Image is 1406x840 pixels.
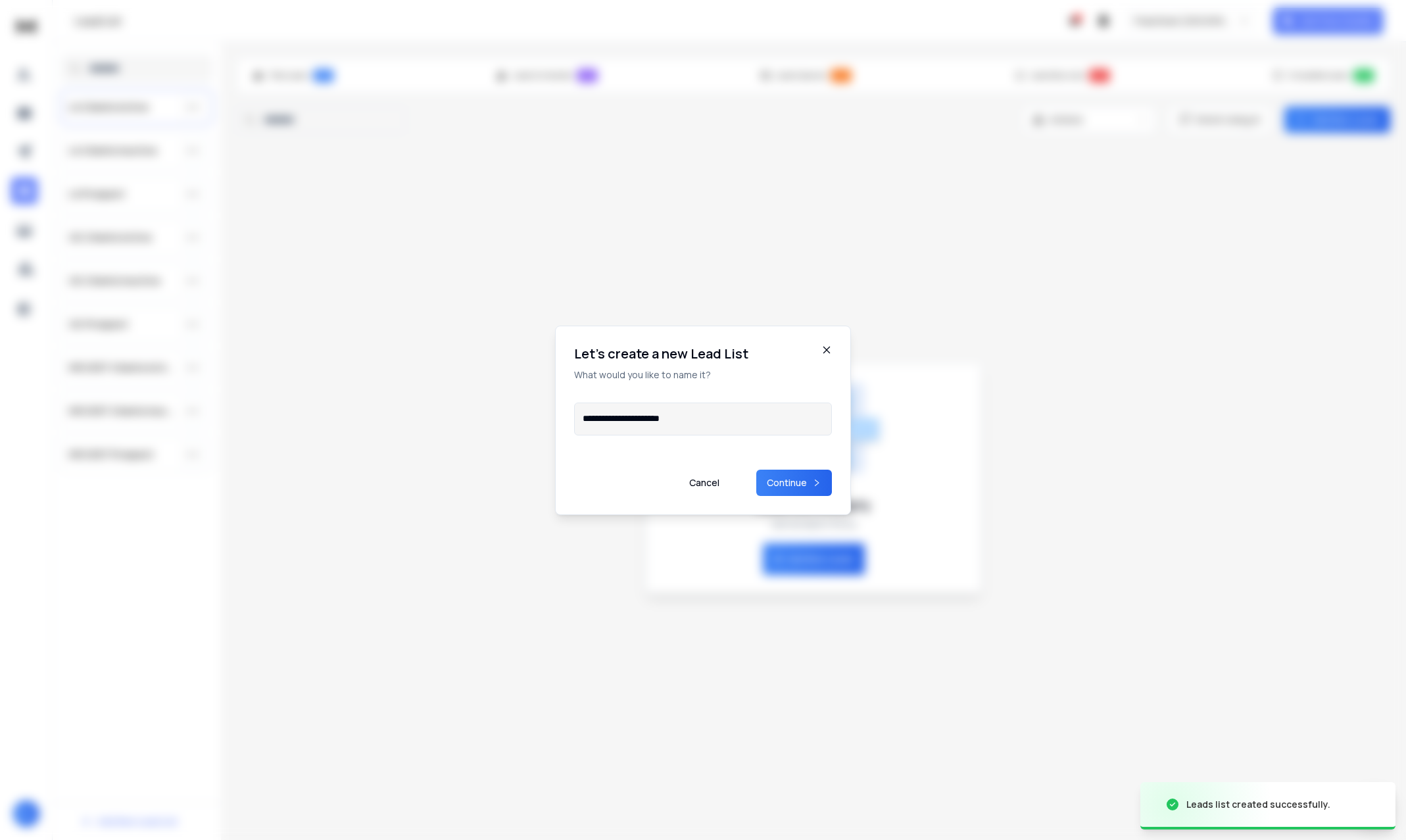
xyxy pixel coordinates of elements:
h1: Let's create a new Lead List [574,345,748,363]
div: Leads list created successfully. [1186,798,1330,811]
button: Continue [756,470,832,496]
button: Cancel [679,470,730,496]
p: What would you like to name it? [574,368,748,382]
